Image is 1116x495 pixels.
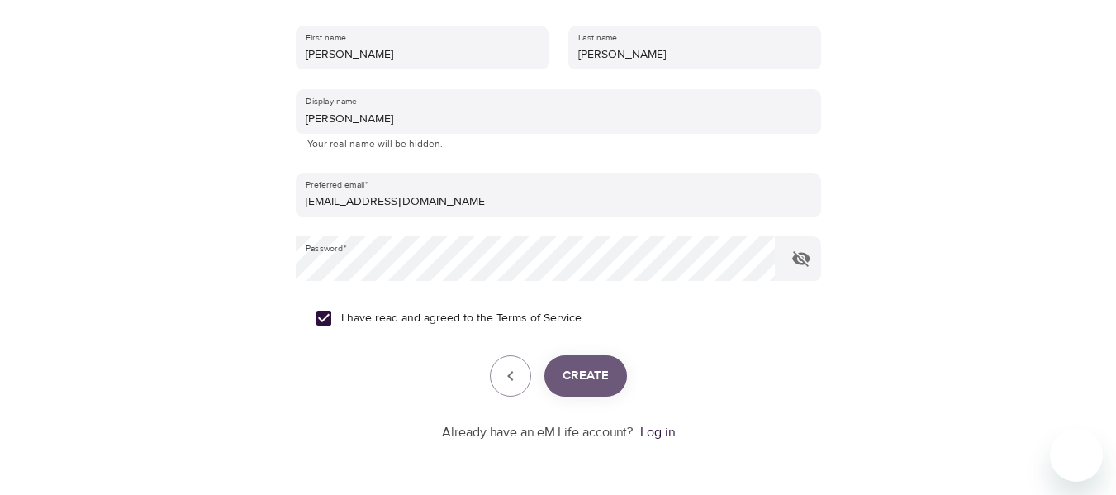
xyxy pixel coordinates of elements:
[442,423,634,442] p: Already have an eM Life account?
[307,136,810,153] p: Your real name will be hidden.
[563,365,609,387] span: Create
[341,310,582,327] span: I have read and agreed to the
[640,424,675,440] a: Log in
[496,310,582,327] a: Terms of Service
[544,355,627,397] button: Create
[1050,429,1103,482] iframe: Button to launch messaging window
